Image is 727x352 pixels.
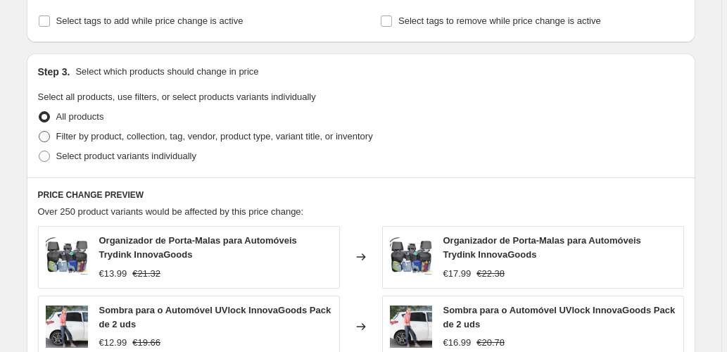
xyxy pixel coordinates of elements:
span: Select all products, use filters, or select products variants individually [38,92,316,102]
div: €12.99 [99,336,127,350]
span: Select tags to add while price change is active [56,15,244,26]
span: Select product variants individually [56,151,196,161]
img: sombra-para-o-automovel-uvlock-innovagoods-pack-de-2-uds_312940_80x.jpg [46,306,88,348]
span: Sombra para o Automóvel UVlock InnovaGoods Pack de 2 uds [99,305,331,329]
strike: €21.32 [132,267,160,281]
strike: €19.66 [132,336,160,350]
img: sombra-para-o-automovel-uvlock-innovagoods-pack-de-2-uds_312940_80x.jpg [390,306,432,348]
h6: PRICE CHANGE PREVIEW [38,189,684,201]
strike: €20.78 [476,336,505,350]
span: Over 250 product variants would be affected by this price change: [38,206,304,217]
div: €13.99 [99,267,127,281]
img: organizador-de-porta-malas-para-automoveis-trydink-innovagoods-603_80x.webp [390,236,432,278]
span: Organizador de Porta-Malas para Automóveis Trydink InnovaGoods [99,235,297,260]
p: Select which products should change in price [75,65,258,79]
h2: Step 3. [38,65,70,79]
span: Filter by product, collection, tag, vendor, product type, variant title, or inventory [56,131,373,142]
strike: €22.38 [476,267,505,281]
div: €16.99 [443,336,472,350]
span: Organizador de Porta-Malas para Automóveis Trydink InnovaGoods [443,235,641,260]
img: organizador-de-porta-malas-para-automoveis-trydink-innovagoods-603_80x.webp [46,236,88,278]
span: All products [56,111,104,122]
span: Select tags to remove while price change is active [398,15,601,26]
span: Sombra para o Automóvel UVlock InnovaGoods Pack de 2 uds [443,305,676,329]
div: €17.99 [443,267,472,281]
